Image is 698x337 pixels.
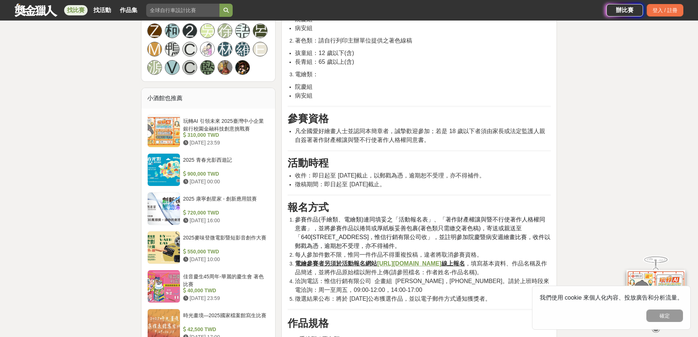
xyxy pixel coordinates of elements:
a: 作品集 [117,5,140,15]
div: 登入 / 註冊 [647,4,683,17]
span: 參賽作品(手繪類、電繪類)連同填妥之「活動報名表」、「著作財產權讓與暨不行使著作人格權同意書」，並將參賽作品以捲筒或厚紙板妥善包裹(著色類只需繳交著色稿)，寄送或親送至「640[STREET_A... [295,216,545,240]
a: M [147,42,162,56]
a: 呂 [253,23,267,38]
a: 找活動 [91,5,114,15]
div: 42,500 TWD [183,326,267,333]
img: Avatar [200,42,214,56]
div: 2025 青春光影西遊記 [183,156,267,170]
div: [DATE] 00:00 [183,178,267,186]
div: 720,000 TWD [183,209,267,217]
div: 40,000 TWD [183,287,267,294]
div: 時光畫境—2025國家檔案館寫生比賽 [183,312,267,326]
input: 全球自行車設計比賽 [146,4,219,17]
button: 確定 [646,309,683,322]
span: 長青組：65 歲以上(含) [295,59,354,65]
img: Avatar [236,61,250,74]
div: 小酒館也推薦 [141,88,276,109]
div: 2025 康寧創星家 - 創新應用競賽 [183,195,267,209]
span: 病安組 [295,92,313,99]
span: 著色類：請自行列印主辦單位提供之著色線稿 [295,37,412,44]
a: C [182,42,197,56]
span: 徵稿期間：即日起至 [DATE]截止。 [295,181,385,187]
div: [DATE] 10:00 [183,256,267,263]
div: 佳音慶生45周年-華麗的慶生會 著色比賽 [183,273,267,287]
div: 550,000 TWD [183,248,267,256]
a: 2025麥味登微電影暨短影音創作大賽 550,000 TWD [DATE] 10:00 [147,231,270,264]
u: 電繪參賽者另須於活動報名網站 [295,260,377,267]
img: Avatar [218,61,232,74]
a: 佳音慶生45周年-華麗的慶生會 著色比賽 40,000 TWD [DATE] 23:59 [147,270,270,303]
a: 找比賽 [64,5,88,15]
u: [URL][DOMAIN_NAME] [377,260,441,267]
span: 凡全國愛好繪畫人士並認同本簡章者，誠摯歡迎參加；若是 18 歲以下者須由家長或法定監護人親自簽署著作財產權讓與暨不行使著作人格權同意書。 [295,128,545,143]
a: 鴨 [165,42,180,56]
a: Avatar [218,60,232,75]
a: 羅 [235,42,250,56]
a: C [182,60,197,75]
span: 徵選結果公布：將於 [DATE]公布獲選作品，並以電子郵件方式通知獲獎者。 [295,296,491,302]
strong: 作品規格 [288,318,329,329]
a: 辦比賽 [606,4,643,17]
div: 玩轉AI 引領未來 2025臺灣中小企業銀行校園金融科技創意挑戰賽 [183,117,267,131]
a: 源 [147,60,162,75]
span: 孩童組：12 歲以下(含) [295,50,354,56]
a: 2 [182,23,197,38]
span: 電繪類： [295,71,318,77]
a: 徐 [218,23,232,38]
strong: 活動時程 [288,157,329,169]
a: 玩轉AI 引領未來 2025臺灣中小企業銀行校園金融科技創意挑戰賽 310,000 TWD [DATE] 23:59 [147,114,270,147]
a: E [253,42,267,56]
div: [DATE] 23:59 [183,139,267,147]
a: V [165,60,180,75]
span: 我們使用 cookie 來個人化內容、投放廣告和分析流量。 [540,294,683,301]
div: 900,000 TWD [183,170,267,178]
div: [DATE] 16:00 [183,217,267,224]
div: [DATE] 23:59 [183,294,267,302]
img: d2146d9a-e6f6-4337-9592-8cefde37ba6b.png [627,268,685,317]
span: 院慶組 [295,84,313,90]
span: 每人參加件數不限，惟同一件作品不得重複投稿，違者將取消參賽資格。 [295,252,483,258]
a: 吳 [200,23,215,38]
a: Avatar [200,42,215,56]
a: 柯 [165,23,180,38]
span: 收 [421,234,427,240]
a: 林 [218,42,232,56]
a: Z [147,23,162,38]
span: 洽詢電話：惟信行銷有限公司 企畫組 [PERSON_NAME]，[PHONE_NUMBER]。請於上班時段來電洽詢：周一至周五，09:00-12:00，14:00-17:00 [295,278,549,293]
a: 2025 康寧創星家 - 創新應用競賽 720,000 TWD [DATE] 16:00 [147,192,270,225]
div: 2025麥味登微電影暨短影音創作大賽 [183,234,267,248]
a: 藍 [200,60,215,75]
span: 收件：即日起至 [DATE]截止，以郵戳為憑，逾期恕不受理，亦不得補件。 [295,172,485,179]
a: [URL][DOMAIN_NAME] [377,261,441,267]
a: 語 [235,23,250,38]
strong: 參賽資格 [288,113,329,124]
a: 2025 青春光影西遊記 900,000 TWD [DATE] 00:00 [147,153,270,186]
strong: 報名方式 [288,202,329,213]
div: 310,000 TWD [183,131,267,139]
u: 線上報名 [442,260,465,267]
span: 病安組 [295,25,313,31]
a: Avatar [235,60,250,75]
